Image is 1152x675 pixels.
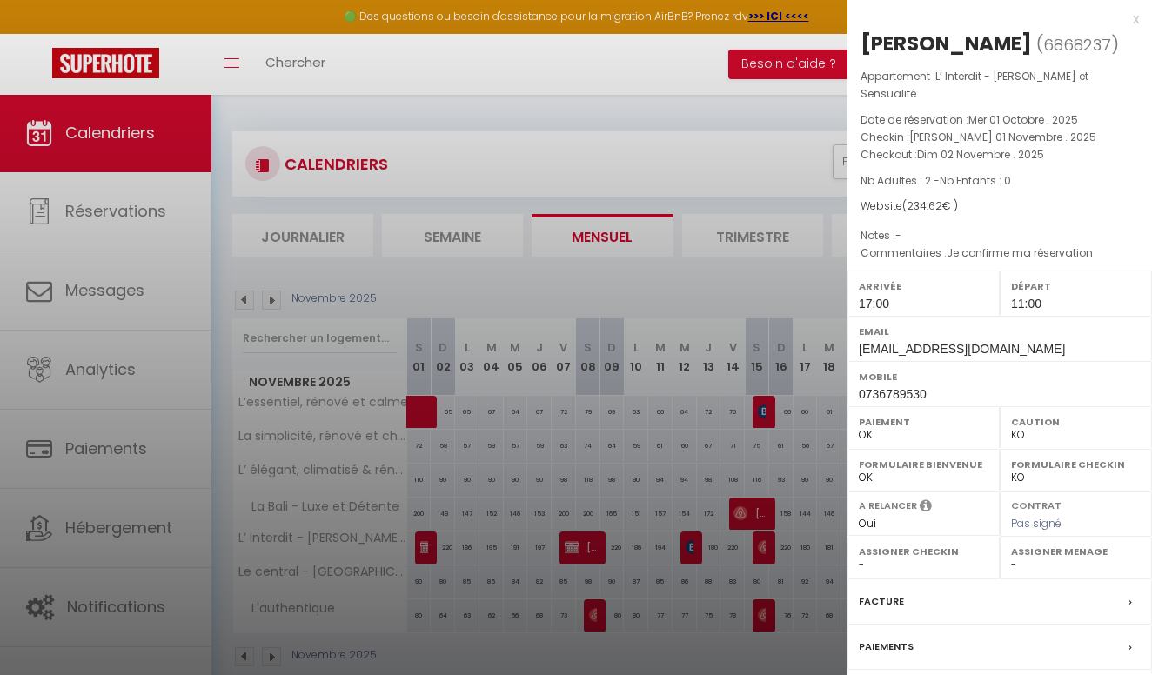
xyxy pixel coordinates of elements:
[859,592,904,611] label: Facture
[859,297,889,311] span: 17:00
[859,342,1065,356] span: [EMAIL_ADDRESS][DOMAIN_NAME]
[859,638,914,656] label: Paiements
[909,130,1096,144] span: [PERSON_NAME] 01 Novembre . 2025
[861,173,1011,188] span: Nb Adultes : 2 -
[968,112,1078,127] span: Mer 01 Octobre . 2025
[1043,34,1111,56] span: 6868237
[917,147,1044,162] span: Dim 02 Novembre . 2025
[947,245,1093,260] span: Je confirme ma réservation
[1011,498,1062,510] label: Contrat
[861,198,1139,215] div: Website
[1011,543,1141,560] label: Assigner Menage
[847,9,1139,30] div: x
[861,227,1139,244] p: Notes :
[861,146,1139,164] p: Checkout :
[859,543,988,560] label: Assigner Checkin
[907,198,942,213] span: 234.62
[920,498,932,518] i: Sélectionner OUI si vous souhaiter envoyer les séquences de messages post-checkout
[859,368,1141,385] label: Mobile
[859,413,988,431] label: Paiement
[859,277,988,295] label: Arrivée
[859,323,1141,340] label: Email
[859,387,927,401] span: 0736789530
[895,228,901,243] span: -
[861,69,1088,101] span: L’ Interdit - [PERSON_NAME] et Sensualité
[1011,297,1041,311] span: 11:00
[861,129,1139,146] p: Checkin :
[1011,516,1062,531] span: Pas signé
[1036,32,1119,57] span: ( )
[1011,413,1141,431] label: Caution
[861,30,1032,57] div: [PERSON_NAME]
[859,456,988,473] label: Formulaire Bienvenue
[861,68,1139,103] p: Appartement :
[861,244,1139,262] p: Commentaires :
[902,198,958,213] span: ( € )
[1011,456,1141,473] label: Formulaire Checkin
[1011,277,1141,295] label: Départ
[861,111,1139,129] p: Date de réservation :
[940,173,1011,188] span: Nb Enfants : 0
[859,498,917,513] label: A relancer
